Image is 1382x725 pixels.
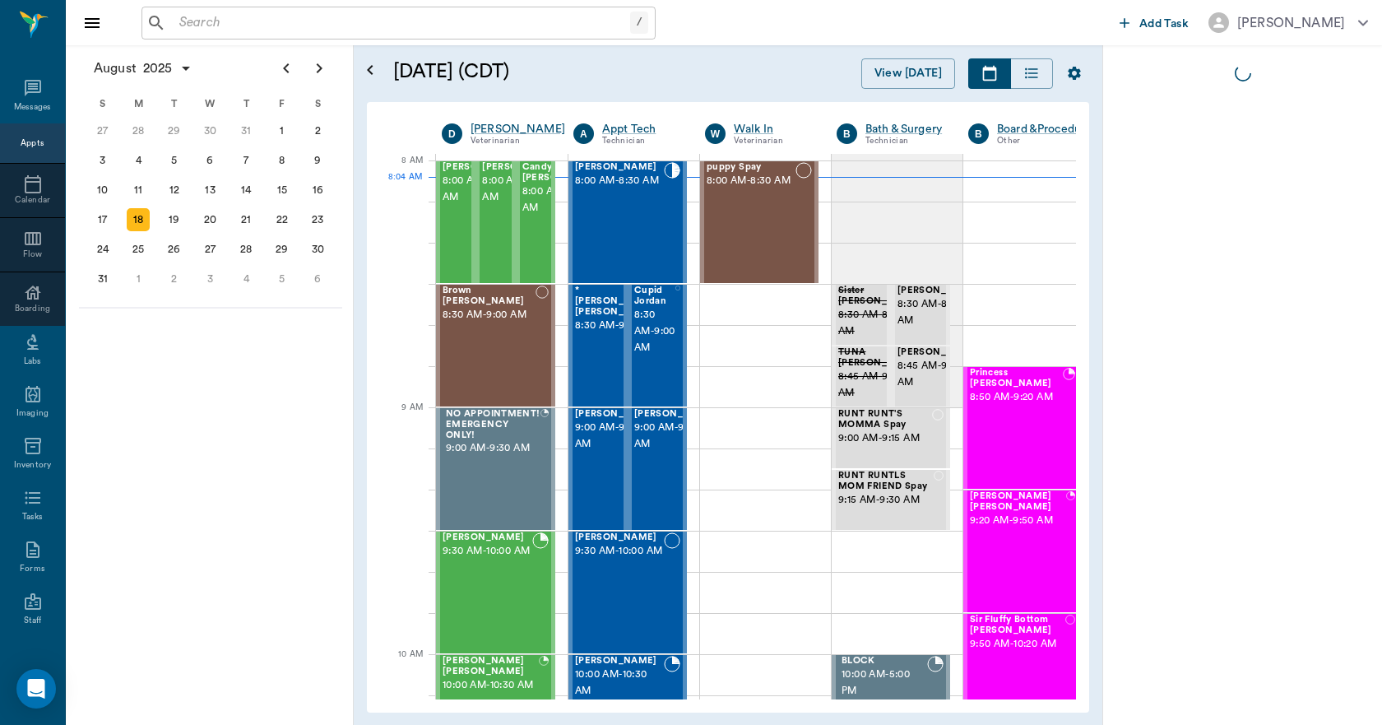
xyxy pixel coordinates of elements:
[573,123,594,144] div: A
[299,91,336,116] div: S
[192,91,229,116] div: W
[568,407,628,531] div: NOT_CONFIRMED, 9:00 AM - 9:30 AM
[264,91,300,116] div: F
[838,369,921,402] span: 8:45 AM - 9:00 AM
[832,469,950,531] div: NOT_CONFIRMED, 9:15 AM - 9:30 AM
[865,121,944,137] a: Bath & Surgery
[270,52,303,85] button: Previous page
[482,173,564,206] span: 8:00 AM - 8:30 AM
[127,208,150,231] div: Today, Monday, August 18, 2025
[140,57,176,80] span: 2025
[163,179,186,202] div: Tuesday, August 12, 2025
[90,57,140,80] span: August
[700,160,819,284] div: NOT_CONFIRMED, 8:00 AM - 8:30 AM
[436,531,555,654] div: BOOKED, 9:30 AM - 10:00 AM
[602,134,680,148] div: Technician
[234,238,257,261] div: Thursday, August 28, 2025
[997,134,1097,148] div: Other
[897,286,980,296] span: [PERSON_NAME]
[228,91,264,116] div: T
[482,162,564,173] span: [PERSON_NAME]
[832,284,891,346] div: CANCELED, 8:30 AM - 8:45 AM
[22,511,43,523] div: Tasks
[575,162,664,173] span: [PERSON_NAME]
[865,134,944,148] div: Technician
[91,208,114,231] div: Sunday, August 17, 2025
[838,471,934,492] span: RUNT RUNTLS MOM FRIEND Spay
[306,208,329,231] div: Saturday, August 23, 2025
[838,307,921,340] span: 8:30 AM - 8:45 AM
[86,52,201,85] button: August2025
[963,366,1082,490] div: BOOKED, 8:50 AM - 9:20 AM
[234,149,257,172] div: Thursday, August 7, 2025
[271,179,294,202] div: Friday, August 15, 2025
[199,208,222,231] div: Wednesday, August 20, 2025
[516,160,555,284] div: CHECKED_IN, 8:00 AM - 8:30 AM
[199,238,222,261] div: Wednesday, August 27, 2025
[380,399,423,440] div: 9 AM
[306,149,329,172] div: Saturday, August 9, 2025
[380,152,423,193] div: 8 AM
[91,238,114,261] div: Sunday, August 24, 2025
[271,238,294,261] div: Friday, August 29, 2025
[199,267,222,290] div: Wednesday, September 3, 2025
[271,119,294,142] div: Friday, August 1, 2025
[575,173,664,189] span: 8:00 AM - 8:30 AM
[842,656,927,667] span: BLOCK
[173,12,630,35] input: Search
[85,91,121,116] div: S
[471,134,565,148] div: Veterinarian
[436,160,475,284] div: CHECKED_IN, 8:00 AM - 8:30 AM
[436,407,555,531] div: BOOKED, 9:00 AM - 9:30 AM
[380,646,423,687] div: 10 AM
[393,58,679,85] h5: [DATE] (CDT)
[14,101,52,114] div: Messages
[628,407,687,531] div: NOT_CONFIRMED, 9:00 AM - 9:30 AM
[475,160,515,284] div: CHECKED_IN, 8:00 AM - 8:30 AM
[734,134,812,148] div: Veterinarian
[91,119,114,142] div: Sunday, July 27, 2025
[522,184,605,216] span: 8:00 AM - 8:30 AM
[602,121,680,137] a: Appt Tech
[163,267,186,290] div: Tuesday, September 2, 2025
[234,119,257,142] div: Thursday, July 31, 2025
[271,208,294,231] div: Friday, August 22, 2025
[575,318,661,334] span: 8:30 AM - 9:00 AM
[199,179,222,202] div: Wednesday, August 13, 2025
[575,286,661,317] span: *[PERSON_NAME]* [PERSON_NAME]
[199,149,222,172] div: Wednesday, August 6, 2025
[24,356,41,368] div: Labs
[707,162,795,173] span: puppy Spay
[234,179,257,202] div: Thursday, August 14, 2025
[707,173,795,189] span: 8:00 AM - 8:30 AM
[575,409,657,420] span: [PERSON_NAME]
[963,490,1082,613] div: BOOKED, 9:20 AM - 9:50 AM
[436,284,555,407] div: NOT_CONFIRMED, 8:30 AM - 9:00 AM
[634,420,717,453] span: 9:00 AM - 9:30 AM
[568,284,628,407] div: NOT_CONFIRMED, 8:30 AM - 9:00 AM
[575,667,664,699] span: 10:00 AM - 10:30 AM
[734,121,812,137] a: Walk In
[127,149,150,172] div: Monday, August 4, 2025
[127,119,150,142] div: Monday, July 28, 2025
[1237,13,1345,33] div: [PERSON_NAME]
[575,420,657,453] span: 9:00 AM - 9:30 AM
[163,119,186,142] div: Tuesday, July 29, 2025
[628,284,687,407] div: NOT_CONFIRMED, 8:30 AM - 9:00 AM
[705,123,726,144] div: W
[970,389,1063,406] span: 8:50 AM - 9:20 AM
[14,459,51,472] div: Inventory
[234,208,257,231] div: Thursday, August 21, 2025
[897,358,980,391] span: 8:45 AM - 9:00 AM
[443,307,536,323] span: 8:30 AM - 9:00 AM
[20,563,44,575] div: Forms
[837,123,857,144] div: B
[568,531,687,654] div: NOT_CONFIRMED, 9:30 AM - 10:00 AM
[306,238,329,261] div: Saturday, August 30, 2025
[271,267,294,290] div: Friday, September 5, 2025
[471,121,565,137] a: [PERSON_NAME]
[970,615,1065,636] span: Sir Fluffy Bottom [PERSON_NAME]
[968,123,989,144] div: B
[832,346,891,407] div: CANCELED, 8:45 AM - 9:00 AM
[271,149,294,172] div: Friday, August 8, 2025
